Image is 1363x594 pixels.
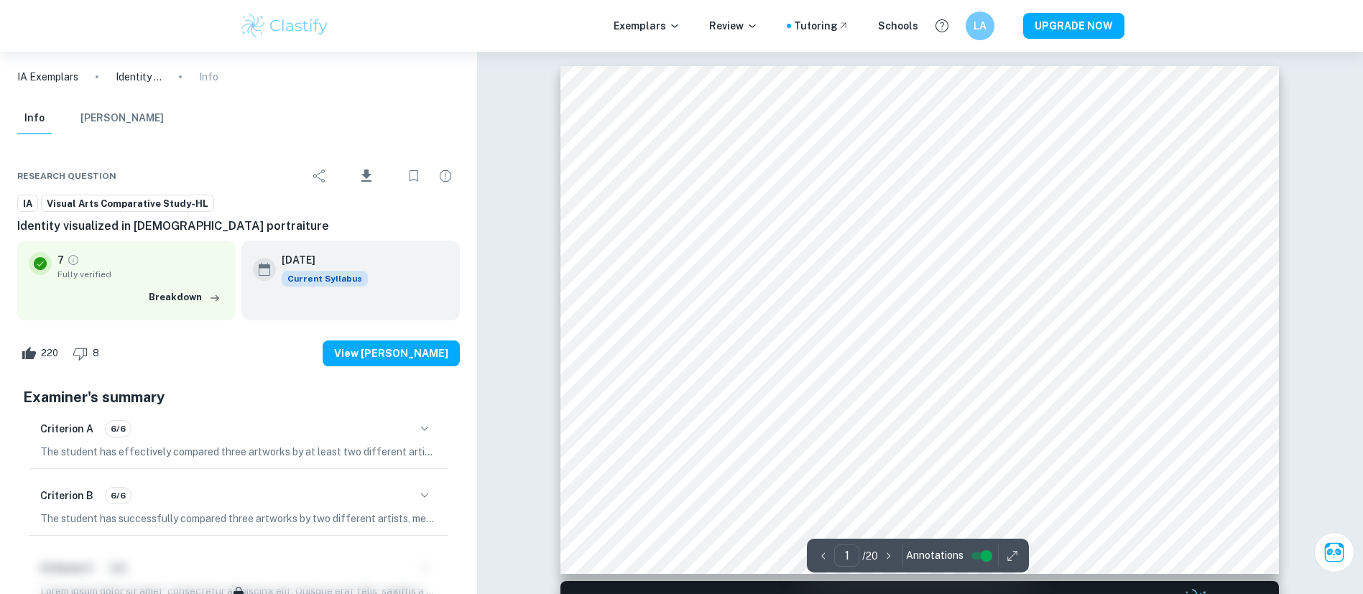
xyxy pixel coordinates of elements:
[23,386,454,408] h5: Examiner's summary
[18,197,37,211] span: IA
[69,342,107,365] div: Dislike
[40,488,93,503] h6: Criterion B
[431,162,460,190] div: Report issue
[33,346,66,361] span: 220
[67,254,80,266] a: Grade fully verified
[80,103,164,134] button: [PERSON_NAME]
[862,548,878,564] p: / 20
[323,340,460,366] button: View [PERSON_NAME]
[106,422,131,435] span: 6/6
[199,69,218,85] p: Info
[966,11,994,40] button: LA
[282,271,368,287] span: Current Syllabus
[116,69,162,85] p: Identity visualized in [DEMOGRAPHIC_DATA] portraiture
[17,342,66,365] div: Like
[239,11,331,40] img: Clastify logo
[85,346,107,361] span: 8
[1023,13,1124,39] button: UPGRADE NOW
[282,271,368,287] div: This exemplar is based on the current syllabus. Feel free to refer to it for inspiration/ideas wh...
[145,287,224,308] button: Breakdown
[930,14,954,38] button: Help and Feedback
[17,218,460,235] h6: Identity visualized in [DEMOGRAPHIC_DATA] portraiture
[971,18,988,34] h6: LA
[305,162,334,190] div: Share
[17,69,78,85] a: IA Exemplars
[878,18,918,34] a: Schools
[41,195,214,213] a: Visual Arts Comparative Study-HL
[337,157,397,195] div: Download
[794,18,849,34] a: Tutoring
[17,170,116,182] span: Research question
[40,511,437,526] p: The student has successfully compared three artworks by two different artists, meeting the requir...
[1314,532,1354,572] button: Ask Clai
[614,18,680,34] p: Exemplars
[906,548,964,563] span: Annotations
[709,18,758,34] p: Review
[17,195,38,213] a: IA
[17,103,52,134] button: Info
[106,489,131,502] span: 6/6
[399,162,428,190] div: Bookmark
[40,421,93,437] h6: Criterion A
[42,197,213,211] span: Visual Arts Comparative Study-HL
[40,444,437,460] p: The student has effectively compared three artworks by at least two different artists, fulfilling...
[282,252,356,268] h6: [DATE]
[57,268,224,281] span: Fully verified
[57,252,64,268] p: 7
